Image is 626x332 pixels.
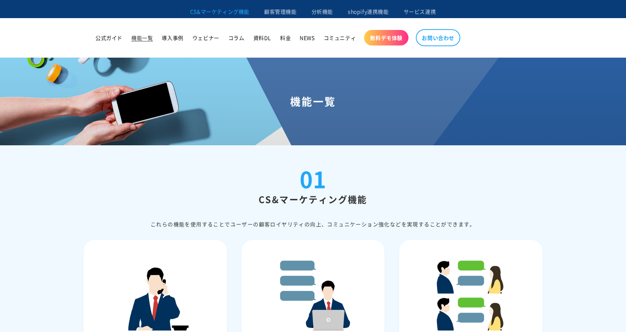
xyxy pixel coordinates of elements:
a: ウェビナー [188,30,224,45]
span: 機能一覧 [131,34,153,41]
h2: CS&マーケティング機能 [84,193,542,205]
a: コラム [224,30,249,45]
a: 公式ガイド [91,30,127,45]
a: 資料DL [249,30,276,45]
a: 機能一覧 [127,30,157,45]
span: お問い合わせ [422,34,454,41]
span: 無料デモ体験 [370,34,403,41]
span: NEWS [300,34,314,41]
a: 導入事例 [157,30,188,45]
span: コミュニティ [324,34,356,41]
a: 料金 [276,30,295,45]
span: 公式ガイド [95,34,122,41]
img: シナリオ設定 [434,257,508,331]
span: 料金 [280,34,291,41]
div: これらの機能を使⽤することでユーザーの顧客ロイヤリティの向上、コミュニケーション強化などを実現することができます。 [84,220,542,229]
a: コミュニティ [319,30,361,45]
span: 導入事例 [162,34,183,41]
h1: 機能一覧 [9,95,617,108]
a: 無料デモ体験 [364,30,408,45]
img: ⾃動応答 [118,257,192,331]
span: ウェビナー [192,34,219,41]
span: コラム [228,34,245,41]
a: お問い合わせ [416,29,460,46]
img: 定型⽂設定 [276,257,350,331]
div: 01 [300,167,326,190]
a: NEWS [295,30,319,45]
span: 資料DL [253,34,271,41]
